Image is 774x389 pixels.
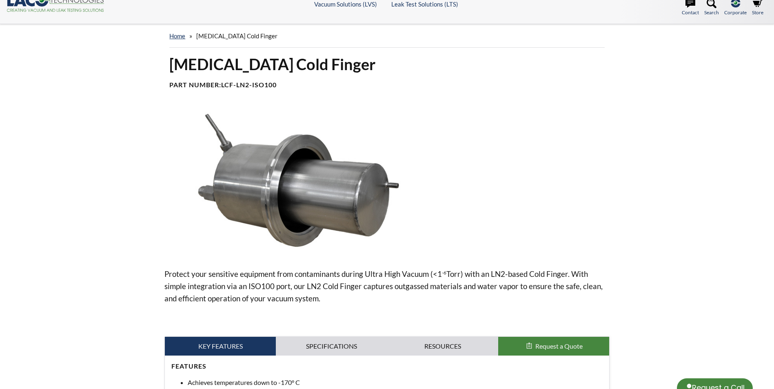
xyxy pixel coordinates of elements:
span: [MEDICAL_DATA] Cold Finger [196,32,277,40]
sup: -6 [442,270,446,276]
button: Request a Quote [498,337,609,356]
span: Corporate [724,9,747,16]
h4: Part Number: [169,81,604,89]
h4: Features [171,362,602,371]
a: Resources [387,337,498,356]
p: Protect your sensitive equipment from contaminants during Ultra High Vacuum (<1 Torr) with an LN2... [164,268,609,305]
span: Request a Quote [535,342,583,350]
img: Image showing LN2 cold finger, angled view [164,109,425,255]
b: LCF-LN2-ISO100 [221,81,277,88]
a: Specifications [276,337,387,356]
a: Key Features [165,337,276,356]
h1: [MEDICAL_DATA] Cold Finger [169,54,604,74]
li: Achieves temperatures down to -170° C [188,377,602,388]
a: Leak Test Solutions (LTS) [391,0,458,8]
a: Vacuum Solutions (LVS) [314,0,377,8]
a: home [169,32,185,40]
div: » [169,24,604,48]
